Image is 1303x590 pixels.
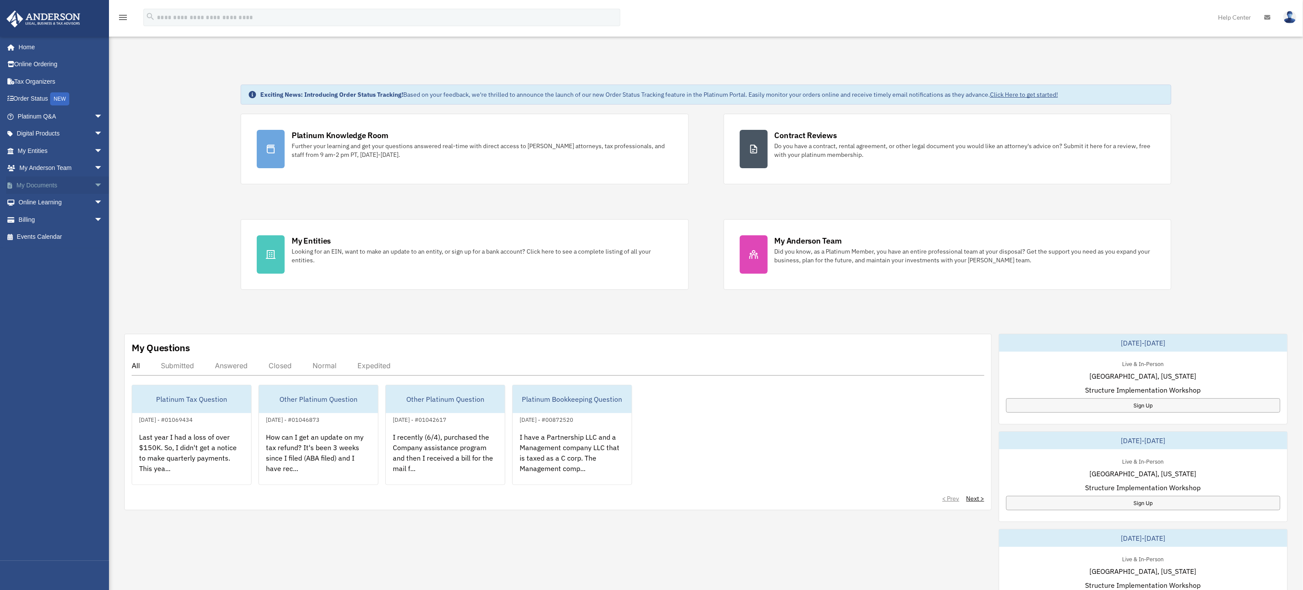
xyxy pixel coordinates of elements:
div: NEW [50,92,69,105]
span: Structure Implementation Workshop [1085,385,1201,395]
a: Billingarrow_drop_down [6,211,116,228]
img: Anderson Advisors Platinum Portal [4,10,83,27]
div: [DATE] - #01069434 [132,414,200,424]
div: Expedited [357,361,391,370]
div: Last year I had a loss of over $150K. So, I didn't get a notice to make quarterly payments. This ... [132,425,251,493]
i: menu [118,12,128,23]
strong: Exciting News: Introducing Order Status Tracking! [260,91,403,98]
div: Answered [215,361,248,370]
span: [GEOGRAPHIC_DATA], [US_STATE] [1090,371,1197,381]
a: My Anderson Team Did you know, as a Platinum Member, you have an entire professional team at your... [724,219,1172,290]
a: Other Platinum Question[DATE] - #01042617I recently (6/4), purchased the Company assistance progr... [385,385,505,485]
span: [GEOGRAPHIC_DATA], [US_STATE] [1090,566,1197,576]
div: Looking for an EIN, want to make an update to an entity, or sign up for a bank account? Click her... [292,247,673,264]
div: Normal [313,361,337,370]
div: Live & In-Person [1116,359,1171,368]
div: Platinum Bookkeeping Question [513,385,632,413]
a: Platinum Tax Question[DATE] - #01069434Last year I had a loss of over $150K. So, I didn't get a n... [132,385,252,485]
div: My Anderson Team [775,235,842,246]
div: [DATE] - #00872520 [513,414,580,424]
span: arrow_drop_down [94,176,112,194]
a: Platinum Bookkeeping Question[DATE] - #00872520I have a Partnership LLC and a Management company ... [512,385,632,485]
a: Click Here to get started! [990,91,1058,98]
span: arrow_drop_down [94,142,112,160]
a: Digital Productsarrow_drop_down [6,125,116,142]
div: Platinum Tax Question [132,385,251,413]
div: Submitted [161,361,194,370]
a: Online Learningarrow_drop_down [6,194,116,211]
div: Contract Reviews [775,130,837,141]
span: Structure Implementation Workshop [1085,482,1201,493]
div: Do you have a contract, rental agreement, or other legal document you would like an attorney's ad... [775,142,1156,159]
span: arrow_drop_down [94,108,112,125]
a: Online Ordering [6,56,116,73]
div: Did you know, as a Platinum Member, you have an entire professional team at your disposal? Get th... [775,247,1156,264]
div: [DATE] - #01046873 [259,414,327,424]
div: [DATE]-[DATE] [999,334,1287,352]
a: My Entities Looking for an EIN, want to make an update to an entity, or sign up for a bank accoun... [241,219,689,290]
div: All [132,361,140,370]
a: My Anderson Teamarrow_drop_down [6,159,116,177]
div: Other Platinum Question [259,385,378,413]
div: Live & In-Person [1116,456,1171,465]
a: menu [118,15,128,23]
div: Live & In-Person [1116,554,1171,563]
div: I recently (6/4), purchased the Company assistance program and then I received a bill for the mai... [386,425,505,493]
div: I have a Partnership LLC and a Management company LLC that is taxed as a C corp. The Management c... [513,425,632,493]
a: Home [6,38,112,56]
a: My Documentsarrow_drop_down [6,176,116,194]
div: [DATE]-[DATE] [999,432,1287,449]
div: [DATE]-[DATE] [999,529,1287,547]
span: arrow_drop_down [94,159,112,177]
a: Contract Reviews Do you have a contract, rental agreement, or other legal document you would like... [724,114,1172,184]
a: Next > [966,494,984,503]
div: How can I get an update on my tax refund? It's been 3 weeks since I filed (ABA filed) and I have ... [259,425,378,493]
a: Tax Organizers [6,73,116,90]
div: Further your learning and get your questions answered real-time with direct access to [PERSON_NAM... [292,142,673,159]
div: [DATE] - #01042617 [386,414,453,424]
span: arrow_drop_down [94,194,112,212]
span: arrow_drop_down [94,125,112,143]
div: Based on your feedback, we're thrilled to announce the launch of our new Order Status Tracking fe... [260,90,1058,99]
a: Platinum Q&Aarrow_drop_down [6,108,116,125]
span: [GEOGRAPHIC_DATA], [US_STATE] [1090,468,1197,479]
a: Other Platinum Question[DATE] - #01046873How can I get an update on my tax refund? It's been 3 we... [259,385,378,485]
div: My Questions [132,341,190,354]
div: Other Platinum Question [386,385,505,413]
a: Sign Up [1006,398,1280,413]
a: Sign Up [1006,496,1280,510]
a: My Entitiesarrow_drop_down [6,142,116,159]
img: User Pic [1283,11,1296,24]
a: Platinum Knowledge Room Further your learning and get your questions answered real-time with dire... [241,114,689,184]
div: My Entities [292,235,331,246]
div: Platinum Knowledge Room [292,130,388,141]
a: Events Calendar [6,228,116,246]
i: search [146,12,155,21]
span: arrow_drop_down [94,211,112,229]
a: Order StatusNEW [6,90,116,108]
div: Closed [269,361,292,370]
